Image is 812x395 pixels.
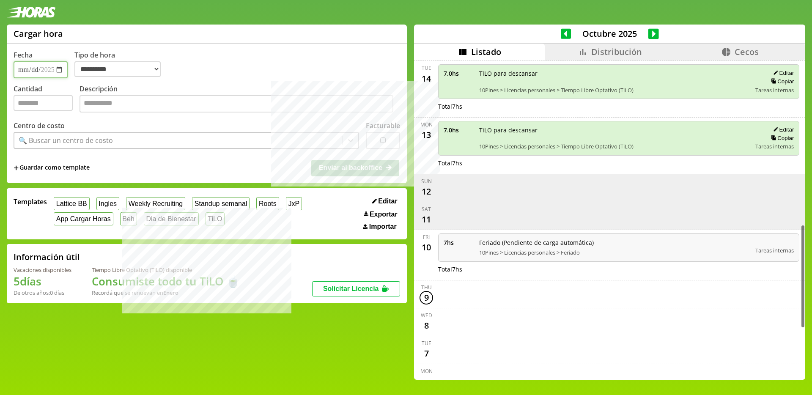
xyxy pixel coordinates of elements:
[256,197,279,210] button: Roots
[421,284,432,291] div: Thu
[438,102,799,110] div: Total 7 hs
[444,239,473,247] span: 7 hs
[120,212,137,225] button: Beh
[414,60,805,379] div: scrollable content
[80,84,400,115] label: Descripción
[755,143,794,150] span: Tareas internas
[19,136,113,145] div: 🔍 Buscar un centro de costo
[420,347,433,360] div: 7
[423,233,430,241] div: Fri
[591,46,642,58] span: Distribución
[479,69,749,77] span: TiLO para descansar
[92,266,240,274] div: Tiempo Libre Optativo (TiLO) disponible
[54,197,90,210] button: Lattice BB
[144,212,199,225] button: Dia de Bienestar
[92,274,240,289] h1: Consumiste todo tu TiLO 🍵
[420,213,433,226] div: 11
[755,86,794,94] span: Tareas internas
[444,69,473,77] span: 7.0 hs
[479,249,749,256] span: 10Pines > Licencias personales > Feriado
[768,134,794,142] button: Copiar
[286,197,302,210] button: JxP
[369,223,397,230] span: Importar
[14,163,90,173] span: +Guardar como template
[420,368,433,375] div: Mon
[479,143,749,150] span: 10Pines > Licencias personales > Tiempo Libre Optativo (TiLO)
[163,289,178,296] b: Enero
[14,274,71,289] h1: 5 días
[378,197,397,205] span: Editar
[471,46,501,58] span: Listado
[366,121,400,130] label: Facturable
[421,178,432,185] div: Sun
[420,128,433,142] div: 13
[422,340,431,347] div: Tue
[420,319,433,332] div: 8
[80,95,393,113] textarea: Descripción
[420,185,433,198] div: 12
[74,50,167,78] label: Tipo de hora
[479,126,749,134] span: TiLO para descansar
[74,61,161,77] select: Tipo de hora
[54,212,113,225] button: App Cargar Horas
[92,289,240,296] div: Recordá que se renuevan en
[420,375,433,388] div: 6
[14,251,80,263] h2: Información útil
[192,197,250,210] button: Standup semanal
[126,197,185,210] button: Weekly Recruiting
[420,71,433,85] div: 14
[14,50,33,60] label: Fecha
[14,197,47,206] span: Templates
[14,121,65,130] label: Centro de costo
[14,28,63,39] h1: Cargar hora
[421,312,432,319] div: Wed
[771,126,794,133] button: Editar
[370,211,398,218] span: Exportar
[361,210,400,219] button: Exportar
[420,291,433,304] div: 9
[96,197,119,210] button: Ingles
[755,247,794,254] span: Tareas internas
[768,78,794,85] button: Copiar
[312,281,400,296] button: Solicitar Licencia
[420,241,433,254] div: 10
[206,212,225,225] button: TiLO
[444,126,473,134] span: 7.0 hs
[14,266,71,274] div: Vacaciones disponibles
[323,285,379,292] span: Solicitar Licencia
[422,206,431,213] div: Sat
[14,163,19,173] span: +
[370,197,400,206] button: Editar
[422,64,431,71] div: Tue
[735,46,759,58] span: Cecos
[420,121,433,128] div: Mon
[14,95,73,111] input: Cantidad
[571,28,648,39] span: Octubre 2025
[7,7,56,18] img: logotipo
[14,84,80,115] label: Cantidad
[479,239,749,247] span: Feriado (Pendiente de carga automática)
[14,289,71,296] div: De otros años: 0 días
[479,86,749,94] span: 10Pines > Licencias personales > Tiempo Libre Optativo (TiLO)
[771,69,794,77] button: Editar
[438,159,799,167] div: Total 7 hs
[438,265,799,273] div: Total 7 hs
